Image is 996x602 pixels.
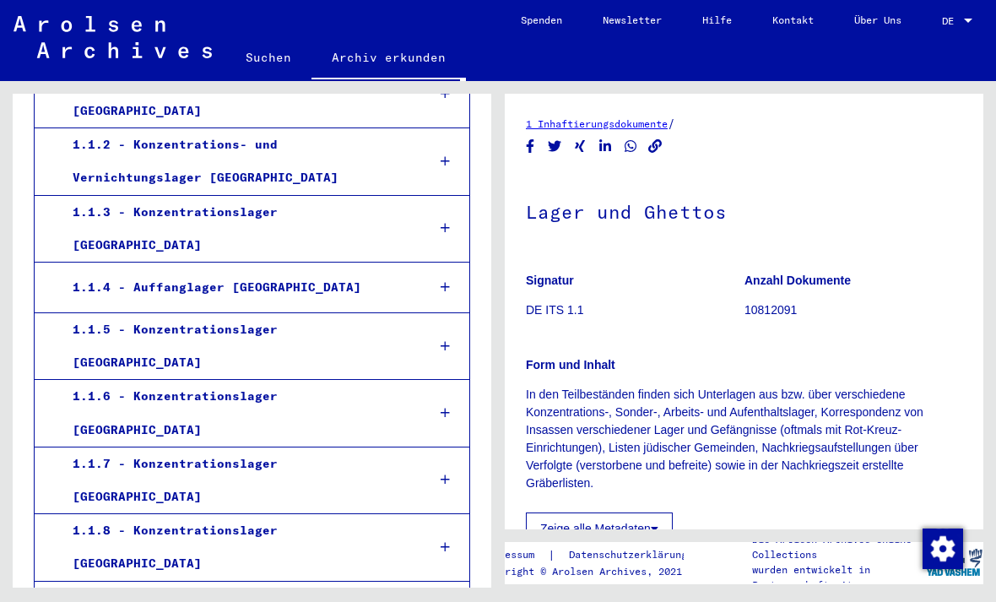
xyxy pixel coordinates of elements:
[744,274,851,287] b: Anzahl Dokumente
[60,128,413,194] div: 1.1.2 - Konzentrations- und Vernichtungslager [GEOGRAPHIC_DATA]
[60,313,413,379] div: 1.1.5 - Konzentrationslager [GEOGRAPHIC_DATA]
[923,529,963,569] img: Zustimmung ändern
[622,136,640,157] button: Share on WhatsApp
[526,386,962,492] p: In den Teilbeständen finden sich Unterlagen aus bzw. über verschiedene Konzentrations-, Sonder-, ...
[597,136,614,157] button: Share on LinkedIn
[546,136,564,157] button: Share on Twitter
[922,528,962,568] div: Zustimmung ändern
[526,173,962,247] h1: Lager und Ghettos
[481,546,707,564] div: |
[555,546,707,564] a: Datenschutzerklärung
[526,117,668,130] a: 1 Inhaftierungsdokumente
[752,532,923,562] p: Die Arolsen Archives Online-Collections
[942,15,961,27] span: DE
[60,447,413,513] div: 1.1.7 - Konzentrationslager [GEOGRAPHIC_DATA]
[311,37,466,81] a: Archiv erkunden
[481,564,707,579] p: Copyright © Arolsen Archives, 2021
[225,37,311,78] a: Suchen
[526,513,673,545] button: Zeige alle Metadaten
[647,136,664,157] button: Copy link
[522,136,539,157] button: Share on Facebook
[526,274,574,287] b: Signatur
[60,380,413,446] div: 1.1.6 - Konzentrationslager [GEOGRAPHIC_DATA]
[752,562,923,593] p: wurden entwickelt in Partnerschaft mit
[481,546,548,564] a: Impressum
[526,358,615,372] b: Form und Inhalt
[60,196,413,262] div: 1.1.3 - Konzentrationslager [GEOGRAPHIC_DATA]
[571,136,589,157] button: Share on Xing
[60,271,413,304] div: 1.1.4 - Auffanglager [GEOGRAPHIC_DATA]
[60,62,413,127] div: 1.1.1 - Polizeiliches Durchgangslager [GEOGRAPHIC_DATA]
[744,301,962,319] p: 10812091
[60,514,413,580] div: 1.1.8 - Konzentrationslager [GEOGRAPHIC_DATA]
[526,301,744,319] p: DE ITS 1.1
[668,116,675,131] span: /
[14,16,212,58] img: Arolsen_neg.svg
